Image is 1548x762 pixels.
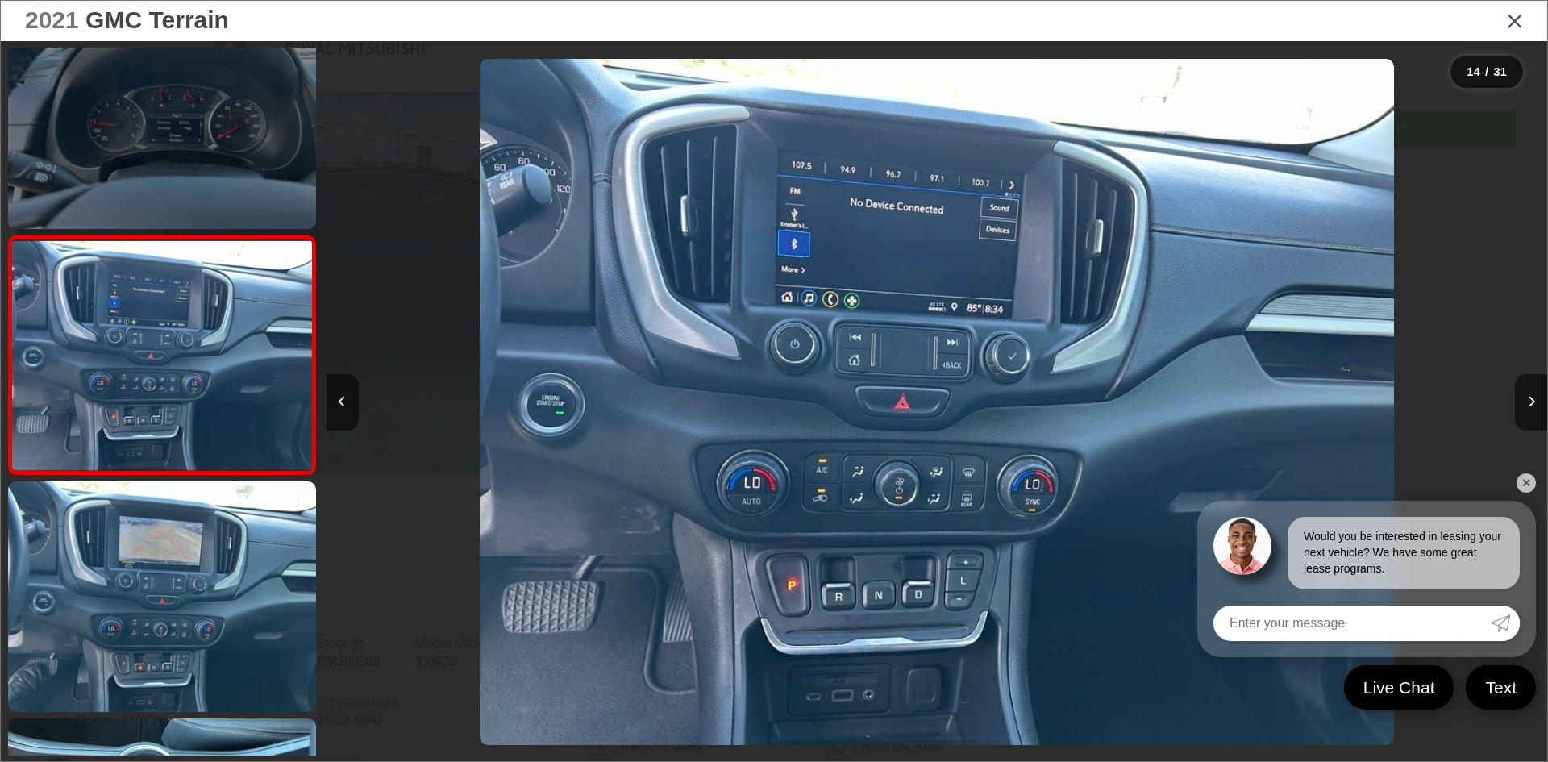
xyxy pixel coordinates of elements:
[1491,606,1520,641] a: Submit
[1344,665,1454,710] a: Live Chat
[85,6,229,33] span: GMC Terrain
[25,6,79,33] span: 2021
[480,59,1394,745] img: 2021 GMC Terrain SLT
[1483,66,1490,77] span: /
[327,59,1547,745] div: 2021 GMC Terrain SLT 13
[1355,677,1443,698] span: Live Chat
[5,479,318,714] img: 2021 GMC Terrain SLT
[1288,517,1520,589] div: Would you be interested in leasing your next vehicle? We have some great lease programs.
[1515,374,1547,431] button: Next image
[1213,517,1271,575] img: Agent profile photo
[1213,606,1491,641] input: Enter your message
[1477,677,1525,698] span: Text
[1467,65,1480,78] span: 14
[1507,10,1523,31] i: Close gallery
[9,240,314,469] img: 2021 GMC Terrain SLT
[327,374,359,431] button: Previous image
[1493,65,1507,78] span: 31
[1466,665,1536,710] a: Text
